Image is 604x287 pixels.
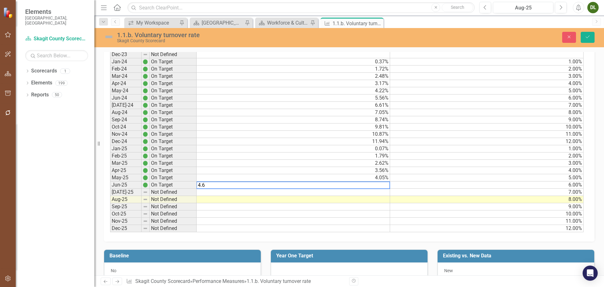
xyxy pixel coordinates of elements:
span: Search [451,5,464,10]
td: Not Defined [150,196,197,203]
td: 9.00% [390,116,584,123]
td: May-24 [110,87,142,95]
input: Search Below... [25,50,88,61]
td: Not Defined [150,203,197,210]
td: 10.00% [390,123,584,131]
td: On Target [150,167,197,174]
td: 4.00% [390,80,584,87]
td: 11.00% [390,131,584,138]
td: 5.56% [197,95,390,102]
div: 1.1.b. Voluntary turnover rate [247,278,311,284]
div: Aug-25 [495,4,551,12]
a: Elements [31,79,52,87]
img: 8DAGhfEEPCf229AAAAAElFTkSuQmCC [143,204,148,209]
img: lAAAAAElFTkSuQmCC [143,66,148,72]
img: lAAAAAElFTkSuQmCC [143,95,148,100]
img: lAAAAAElFTkSuQmCC [143,103,148,108]
td: 8.00% [390,196,584,203]
td: 0.07% [197,145,390,152]
span: No [111,268,116,273]
td: Dec-25 [110,225,142,232]
div: 199 [55,80,68,86]
td: 12.00% [390,225,584,232]
td: Oct-24 [110,123,142,131]
div: My Workspace [136,19,178,27]
td: 3.00% [390,73,584,80]
img: lAAAAAElFTkSuQmCC [143,81,148,86]
img: lAAAAAElFTkSuQmCC [143,153,148,158]
td: Dec-24 [110,138,142,145]
td: 7.05% [197,109,390,116]
td: 1.00% [390,58,584,66]
td: Sep-25 [110,203,142,210]
a: My Workspace [126,19,178,27]
td: Not Defined [150,210,197,218]
td: 4.05% [197,174,390,181]
td: Mar-25 [110,160,142,167]
td: Mar-24 [110,73,142,80]
td: 0.37% [197,58,390,66]
td: Oct-25 [110,210,142,218]
td: Nov-24 [110,131,142,138]
div: » » [126,278,344,285]
a: Skagit County Scorecard [135,278,190,284]
img: lAAAAAElFTkSuQmCC [143,110,148,115]
div: DL [587,2,599,13]
td: On Target [150,160,197,167]
td: Feb-24 [110,66,142,73]
div: 1 [60,68,70,74]
td: On Target [150,109,197,116]
img: ClearPoint Strategy [3,7,14,18]
td: 4.00% [390,167,584,174]
h3: Year One Target [276,253,424,259]
a: Scorecards [31,67,57,75]
a: Workforce & Culture (KFA 1) Measure Dashboard [257,19,309,27]
td: On Target [150,116,197,123]
img: lAAAAAElFTkSuQmCC [143,168,148,173]
img: 8DAGhfEEPCf229AAAAAElFTkSuQmCC [143,190,148,195]
td: Apr-24 [110,80,142,87]
td: On Target [150,131,197,138]
td: On Target [150,174,197,181]
td: On Target [150,123,197,131]
td: 5.00% [390,174,584,181]
td: On Target [150,66,197,73]
td: Feb-25 [110,152,142,160]
div: Workforce & Culture (KFA 1) Measure Dashboard [267,19,309,27]
td: 6.00% [390,181,584,189]
td: 3.17% [197,80,390,87]
h3: Existing vs. New Data [443,253,591,259]
td: Aug-24 [110,109,142,116]
td: 3.56% [197,167,390,174]
td: [DATE]-25 [110,189,142,196]
img: lAAAAAElFTkSuQmCC [143,59,148,64]
td: 3.00% [390,160,584,167]
td: Not Defined [150,51,197,58]
td: Apr-25 [110,167,142,174]
img: 8DAGhfEEPCf229AAAAAElFTkSuQmCC [143,226,148,231]
img: lAAAAAElFTkSuQmCC [143,146,148,151]
td: [DATE]-24 [110,102,142,109]
td: Not Defined [150,189,197,196]
td: On Target [150,73,197,80]
td: On Target [150,58,197,66]
img: lAAAAAElFTkSuQmCC [143,74,148,79]
img: lAAAAAElFTkSuQmCC [143,124,148,129]
td: Not Defined [150,218,197,225]
td: 8.74% [197,116,390,123]
td: 10.00% [390,210,584,218]
div: [GEOGRAPHIC_DATA] Page [202,19,243,27]
a: Reports [31,91,49,99]
td: Jun-25 [110,181,142,189]
td: 2.48% [197,73,390,80]
img: 8DAGhfEEPCf229AAAAAElFTkSuQmCC [143,211,148,216]
div: Open Intercom Messenger [583,266,598,281]
div: Skagit County Scorecard [117,38,379,43]
td: 2.00% [390,66,584,73]
a: [GEOGRAPHIC_DATA] Page [191,19,243,27]
td: 2.62% [197,160,390,167]
td: Not Defined [150,225,197,232]
img: lAAAAAElFTkSuQmCC [143,161,148,166]
img: lAAAAAElFTkSuQmCC [143,182,148,187]
div: 50 [52,92,62,98]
